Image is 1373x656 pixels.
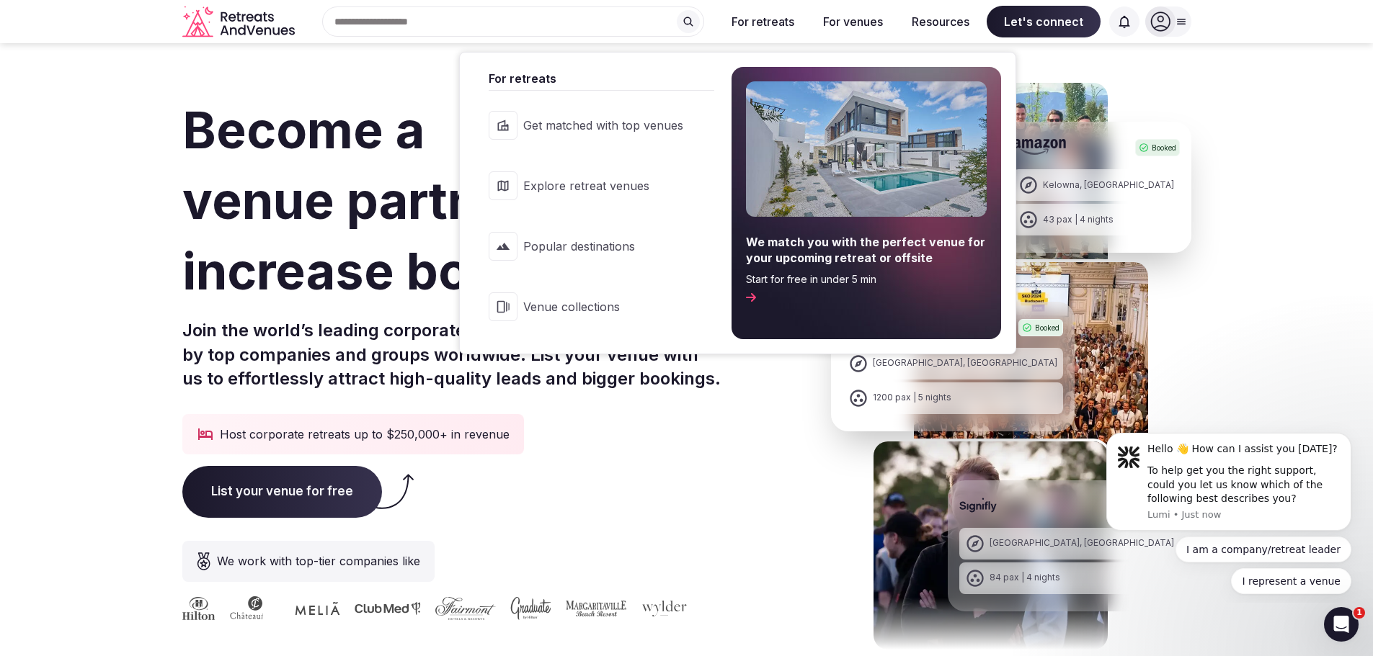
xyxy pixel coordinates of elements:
a: Explore retreat venues [474,157,714,215]
div: 84 pax | 4 nights [990,572,1060,584]
button: For retreats [720,6,806,37]
div: 43 pax | 4 nights [1043,214,1114,226]
a: Venue collections [474,278,714,336]
iframe: Intercom notifications message [1085,420,1373,603]
img: For retreats [746,81,987,217]
span: Let's connect [987,6,1101,37]
div: Kelowna, [GEOGRAPHIC_DATA] [1043,179,1174,192]
a: List your venue for free [182,484,382,498]
div: Booked [1135,139,1180,156]
button: Resources [900,6,981,37]
a: We match you with the perfect venue for your upcoming retreat or offsiteStart for free in under 5... [732,67,1001,339]
span: Get matched with top venues [523,117,683,133]
svg: Retreats and Venues company logo [182,6,298,38]
a: Visit the homepage [182,6,298,38]
span: 1 [1354,607,1365,619]
span: We match you with the perfect venue for your upcoming retreat or offsite [746,234,987,266]
button: For venues [812,6,894,37]
span: Venue collections [523,299,683,315]
a: Get matched with top venues [474,96,714,154]
iframe: Intercom live chat [1324,607,1359,642]
span: List your venue for free [182,466,382,518]
span: For retreats [489,70,714,87]
span: Explore retreat venues [523,178,683,194]
a: Popular destinations [474,217,714,275]
div: 1200 pax | 5 nights [873,392,951,404]
div: Booked [1018,319,1063,336]
span: Start for free in under 5 min [746,272,987,287]
div: [GEOGRAPHIC_DATA], [GEOGRAPHIC_DATA] [873,357,1057,369]
span: Popular destinations [523,238,683,254]
div: [GEOGRAPHIC_DATA], [GEOGRAPHIC_DATA] [990,537,1174,549]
